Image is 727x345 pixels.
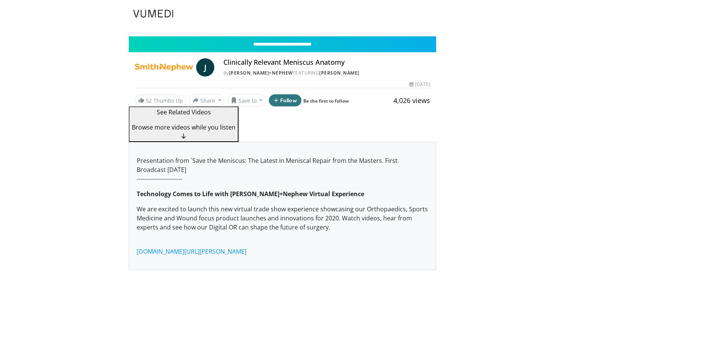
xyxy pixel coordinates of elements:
[229,70,293,76] a: [PERSON_NAME]+Nephew
[146,97,152,104] span: 52
[133,10,173,17] img: VuMedi Logo
[137,190,364,198] strong: Technology Comes to Life with [PERSON_NAME]+Nephew Virtual Experience
[137,156,428,183] p: Presentation from `Save the Meniscus: The Latest in Meniscal Repair from the Masters. First Broad...
[303,98,349,104] a: Be the first to follow
[189,94,225,106] button: Share
[137,247,246,256] a: [DOMAIN_NAME][URL][PERSON_NAME]
[393,96,430,105] span: 4,026 views
[132,123,236,131] span: Browse more videos while you listen
[223,58,430,67] h4: Clinically Relevant Meniscus Anatomy
[196,58,214,76] a: J
[137,205,428,241] p: We are excited to launch this new virtual trade show experience showcasing our Orthopaedics, Spor...
[135,95,186,106] a: 52 Thumbs Up
[409,81,430,88] div: [DATE]
[223,70,430,76] div: By FEATURING
[269,94,301,106] button: Follow
[319,70,359,76] a: [PERSON_NAME]
[129,106,239,142] button: See Related Videos Browse more videos while you listen
[132,108,236,117] p: See Related Videos
[135,58,193,76] img: Smith+Nephew
[228,94,266,106] button: Save to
